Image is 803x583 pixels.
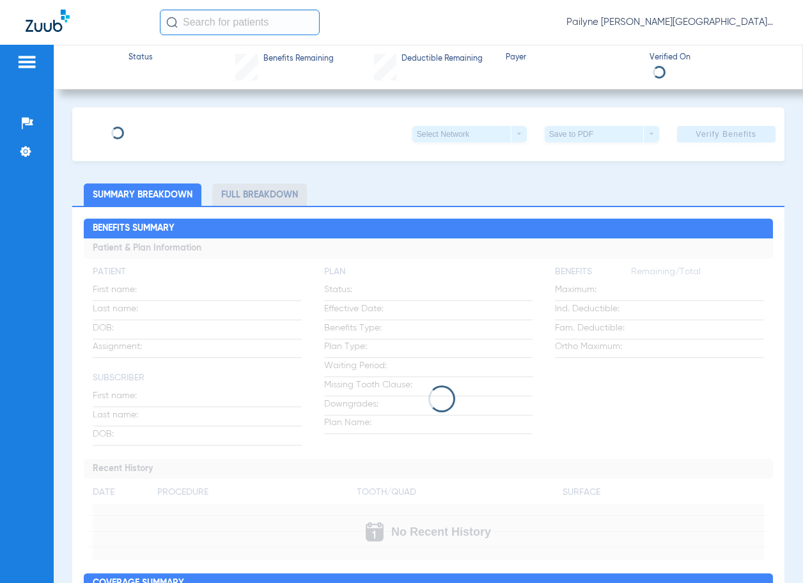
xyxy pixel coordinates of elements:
input: Search for patients [160,10,320,35]
span: Status [129,52,153,64]
span: Pailyne [PERSON_NAME][GEOGRAPHIC_DATA] [566,16,777,29]
li: Summary Breakdown [84,183,201,206]
span: Deductible Remaining [402,54,483,65]
li: Full Breakdown [212,183,307,206]
img: hamburger-icon [17,54,37,70]
img: Zuub Logo [26,10,70,32]
h2: Benefits Summary [84,219,773,239]
span: Benefits Remaining [263,54,334,65]
img: Search Icon [166,17,178,28]
span: Verified On [650,52,782,64]
span: Payer [506,52,638,64]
